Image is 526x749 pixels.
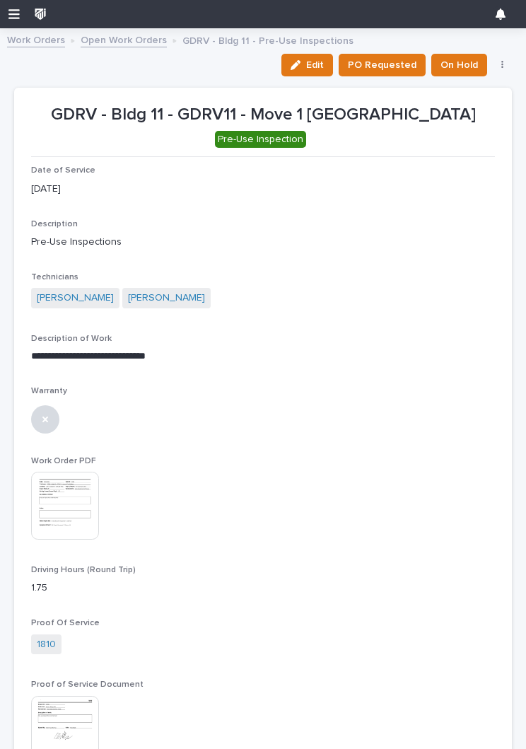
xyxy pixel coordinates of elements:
[7,31,65,47] a: Work Orders
[31,335,112,343] span: Description of Work
[31,5,49,23] img: wkUhmAIORKewsuZNaXNB
[306,59,324,71] span: Edit
[31,273,78,281] span: Technicians
[31,619,100,627] span: Proof Of Service
[215,131,306,149] div: Pre-Use Inspection
[31,680,144,689] span: Proof of Service Document
[81,31,167,47] a: Open Work Orders
[128,291,205,306] a: [PERSON_NAME]
[31,182,495,197] p: [DATE]
[31,387,67,395] span: Warranty
[31,581,495,596] p: 1.75
[37,637,56,652] a: 1810
[281,54,333,76] button: Edit
[37,291,114,306] a: [PERSON_NAME]
[348,57,416,74] span: PO Requested
[31,566,136,574] span: Driving Hours (Round Trip)
[31,166,95,175] span: Date of Service
[31,220,78,228] span: Description
[440,57,478,74] span: On Hold
[31,235,495,250] p: Pre-Use Inspections
[339,54,426,76] button: PO Requested
[31,457,96,465] span: Work Order PDF
[31,105,495,125] p: GDRV - Bldg 11 - GDRV11 - Move 1 [GEOGRAPHIC_DATA]
[182,32,353,47] p: GDRV - Bldg 11 - Pre-Use Inspections
[431,54,487,76] button: On Hold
